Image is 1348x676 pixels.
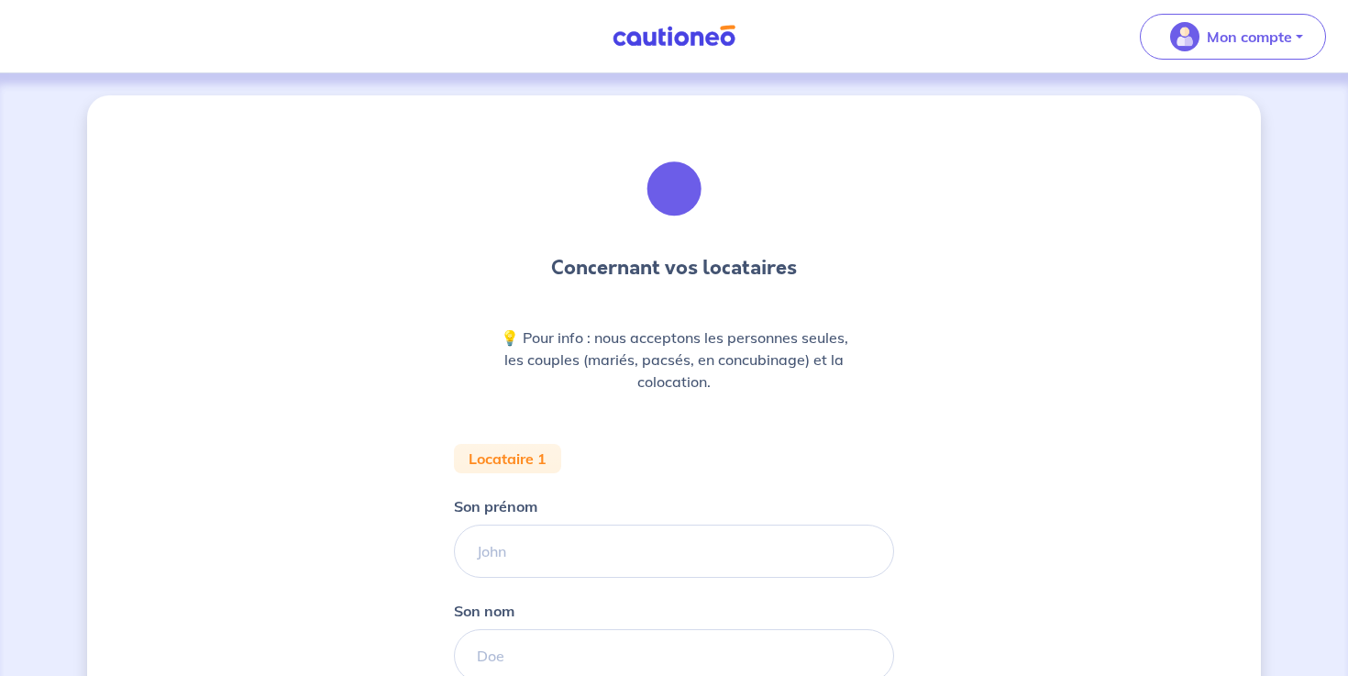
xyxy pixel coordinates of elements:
img: Cautioneo [605,25,743,48]
h3: Concernant vos locataires [551,253,797,283]
p: Son prénom [454,495,537,517]
p: Son nom [454,600,514,622]
button: illu_account_valid_menu.svgMon compte [1140,14,1326,60]
img: illu_account_valid_menu.svg [1170,22,1199,51]
div: Locataire 1 [454,444,561,473]
p: Mon compte [1207,26,1292,48]
img: illu_tenants.svg [624,139,724,238]
input: John [454,525,894,578]
p: 💡 Pour info : nous acceptons les personnes seules, les couples (mariés, pacsés, en concubinage) e... [498,327,850,393]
